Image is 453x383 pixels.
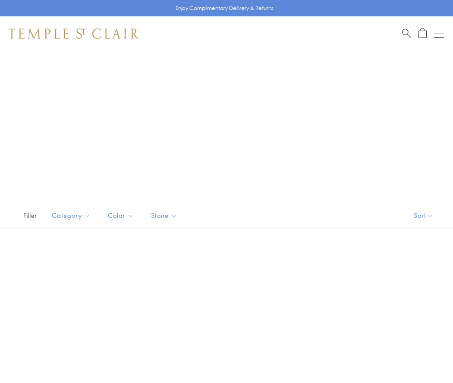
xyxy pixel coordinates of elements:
[418,28,427,39] a: Open Shopping Bag
[394,202,453,229] button: Show sort by
[145,206,184,225] button: Stone
[104,210,140,221] span: Color
[147,210,184,221] span: Stone
[402,28,411,39] a: Search
[9,28,139,39] img: Temple St. Clair
[101,206,140,225] button: Color
[434,28,444,39] button: Open navigation
[45,206,97,225] button: Category
[47,210,97,221] span: Category
[176,4,274,13] p: Enjoy Complimentary Delivery & Returns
